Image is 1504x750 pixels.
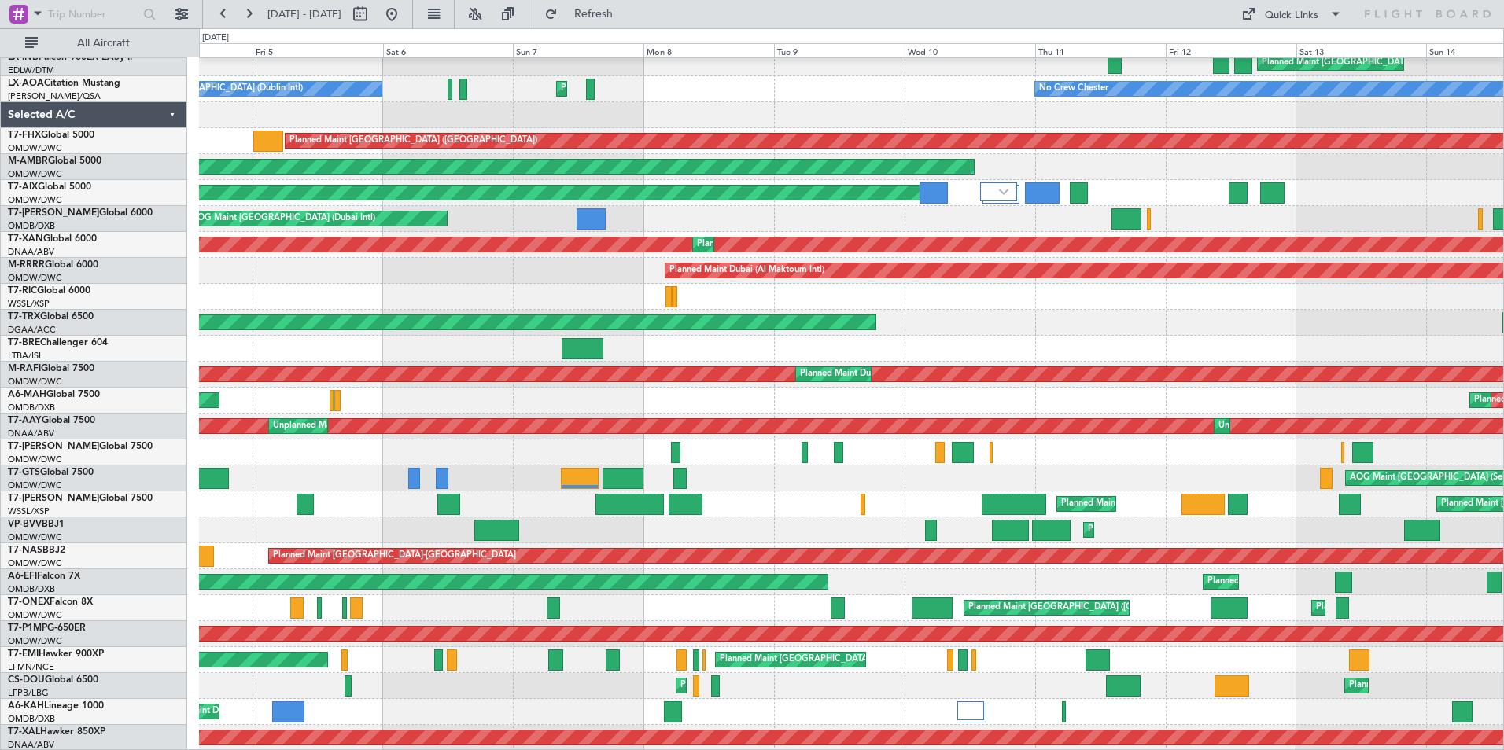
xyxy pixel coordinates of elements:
[8,494,99,503] span: T7-[PERSON_NAME]
[513,43,643,57] div: Sun 7
[8,312,40,322] span: T7-TRX
[41,38,166,49] span: All Aircraft
[561,77,809,101] div: Planned Maint [GEOGRAPHIC_DATA] ([GEOGRAPHIC_DATA])
[8,727,40,737] span: T7-XAL
[8,234,43,244] span: T7-XAN
[905,43,1035,57] div: Wed 10
[697,233,852,256] div: Planned Maint Dubai (Al Maktoum Intl)
[8,234,97,244] a: T7-XANGlobal 6000
[8,442,99,451] span: T7-[PERSON_NAME]
[8,468,94,477] a: T7-GTSGlobal 7500
[8,79,44,88] span: LX-AOA
[383,43,514,57] div: Sat 6
[8,208,153,218] a: T7-[PERSON_NAME]Global 6000
[8,286,37,296] span: T7-RIC
[48,2,138,26] input: Trip Number
[273,414,506,438] div: Unplanned Maint [GEOGRAPHIC_DATA] (Al Maktoum Intl)
[8,364,41,373] span: M-RAFI
[680,674,928,697] div: Planned Maint [GEOGRAPHIC_DATA] ([GEOGRAPHIC_DATA])
[8,286,90,296] a: T7-RICGlobal 6000
[8,649,104,659] a: T7-EMIHawker 900XP
[8,364,94,373] a: M-RAFIGlobal 7500
[8,416,95,425] a: T7-AAYGlobal 7500
[8,701,104,711] a: A6-KAHLineage 1000
[8,661,54,673] a: LFMN/NCE
[8,546,65,555] a: T7-NASBBJ2
[669,259,824,282] div: Planned Maint Dubai (Al Maktoum Intl)
[8,713,55,725] a: OMDB/DXB
[8,557,62,569] a: OMDW/DWC
[8,182,38,192] span: T7-AIX
[1207,570,1362,594] div: Planned Maint Dubai (Al Maktoum Intl)
[8,272,62,284] a: OMDW/DWC
[273,544,516,568] div: Planned Maint [GEOGRAPHIC_DATA]-[GEOGRAPHIC_DATA]
[800,362,955,386] div: Planned Maint Dubai (Al Maktoum Intl)
[561,9,627,20] span: Refresh
[8,402,55,414] a: OMDB/DXB
[8,454,62,465] a: OMDW/DWC
[8,609,62,621] a: OMDW/DWC
[1316,596,1471,619] div: Planned Maint Dubai (Al Maktoum Intl)
[1035,43,1166,57] div: Thu 11
[8,675,45,685] span: CS-DOU
[8,701,44,711] span: A6-KAH
[202,31,229,45] div: [DATE]
[8,468,40,477] span: T7-GTS
[8,350,43,362] a: LTBA/ISL
[774,43,905,57] div: Tue 9
[8,338,40,347] span: T7-BRE
[8,79,120,88] a: LX-AOACitation Mustang
[720,648,870,671] div: Planned Maint [GEOGRAPHIC_DATA]
[8,208,99,218] span: T7-[PERSON_NAME]
[8,675,98,685] a: CS-DOUGlobal 6500
[8,520,65,529] a: VP-BVVBBJ1
[8,687,49,699] a: LFPB/LBG
[8,338,108,347] a: T7-BREChallenger 604
[8,727,105,737] a: T7-XALHawker 850XP
[8,220,55,232] a: OMDB/DXB
[253,43,383,57] div: Fri 5
[8,597,93,607] a: T7-ONEXFalcon 8X
[8,494,153,503] a: T7-[PERSON_NAME]Global 7500
[8,324,56,336] a: DGAA/ACC
[8,572,80,581] a: A6-EFIFalcon 7X
[8,416,42,425] span: T7-AAY
[8,131,41,140] span: T7-FHX
[8,131,94,140] a: T7-FHXGlobal 5000
[8,428,54,439] a: DNAA/ABV
[537,2,632,27] button: Refresh
[8,182,91,192] a: T7-AIXGlobal 5000
[8,546,42,555] span: T7-NAS
[8,260,98,270] a: M-RRRRGlobal 6000
[1166,43,1296,57] div: Fri 12
[643,43,774,57] div: Mon 8
[8,390,100,399] a: A6-MAHGlobal 7500
[8,142,62,154] a: OMDW/DWC
[8,298,50,310] a: WSSL/XSP
[17,31,171,56] button: All Aircraft
[8,246,54,258] a: DNAA/ABV
[1039,77,1108,101] div: No Crew Chester
[8,168,62,180] a: OMDW/DWC
[1218,414,1451,438] div: Unplanned Maint [GEOGRAPHIC_DATA] (Al Maktoum Intl)
[8,572,37,581] span: A6-EFI
[8,390,46,399] span: A6-MAH
[8,597,50,607] span: T7-ONEX
[1088,518,1263,542] div: Planned Maint Nice ([GEOGRAPHIC_DATA])
[8,520,42,529] span: VP-BVV
[8,635,62,647] a: OMDW/DWC
[8,64,54,76] a: EDLW/DTM
[126,77,303,101] div: No Crew [GEOGRAPHIC_DATA] (Dublin Intl)
[8,312,94,322] a: T7-TRXGlobal 6500
[8,156,48,166] span: M-AMBR
[968,596,1216,619] div: Planned Maint [GEOGRAPHIC_DATA] ([GEOGRAPHIC_DATA])
[267,7,341,21] span: [DATE] - [DATE]
[1296,43,1427,57] div: Sat 13
[191,207,375,230] div: AOG Maint [GEOGRAPHIC_DATA] (Dubai Intl)
[8,260,45,270] span: M-RRRR
[8,583,55,595] a: OMDB/DXB
[8,194,62,206] a: OMDW/DWC
[1265,8,1318,24] div: Quick Links
[8,649,39,659] span: T7-EMI
[8,623,47,633] span: T7-P1MP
